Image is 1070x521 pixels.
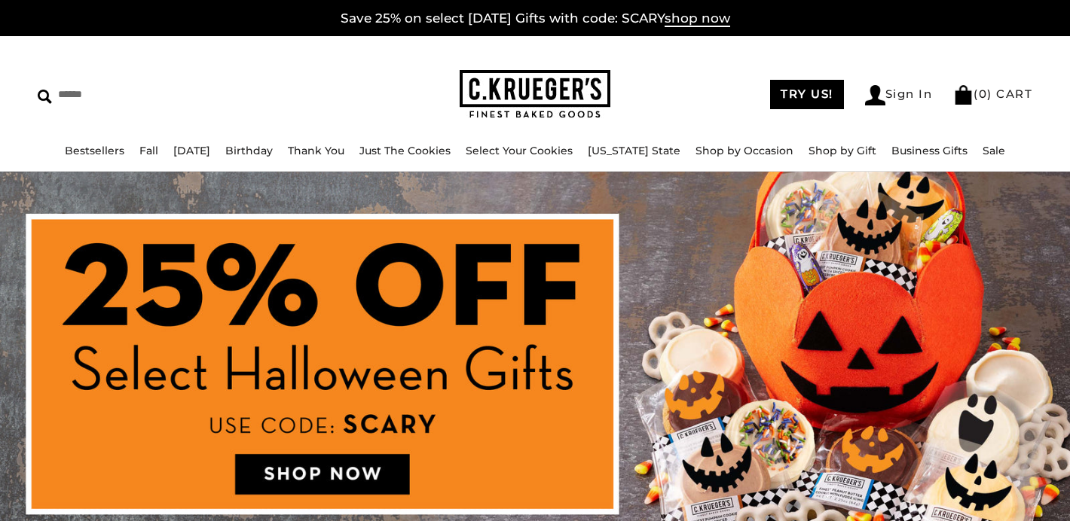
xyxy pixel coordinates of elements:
a: Sale [983,144,1005,157]
a: [US_STATE] State [588,144,680,157]
a: [DATE] [173,144,210,157]
span: 0 [979,87,988,101]
a: TRY US! [770,80,844,109]
a: Sign In [865,85,933,105]
img: C.KRUEGER'S [460,70,610,119]
a: Save 25% on select [DATE] Gifts with code: SCARYshop now [341,11,730,27]
a: (0) CART [953,87,1032,101]
a: Fall [139,144,158,157]
a: Business Gifts [891,144,968,157]
a: Just The Cookies [359,144,451,157]
a: Thank You [288,144,344,157]
a: Shop by Occasion [695,144,793,157]
span: shop now [665,11,730,27]
input: Search [38,83,271,106]
img: Search [38,90,52,104]
img: Bag [953,85,974,105]
a: Select Your Cookies [466,144,573,157]
a: Birthday [225,144,273,157]
a: Shop by Gift [809,144,876,157]
a: Bestsellers [65,144,124,157]
img: Account [865,85,885,105]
